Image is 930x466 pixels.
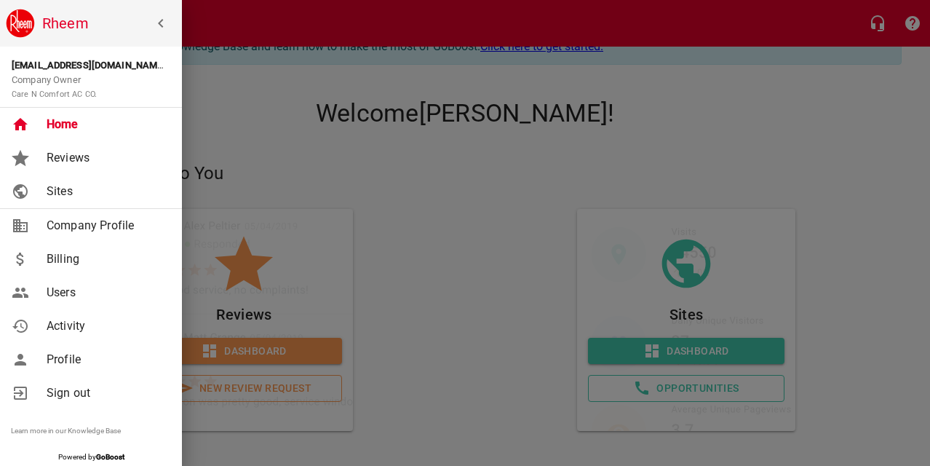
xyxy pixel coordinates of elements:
[6,9,35,38] img: rheem.png
[96,453,124,461] strong: GoBoost
[12,74,97,100] span: Company Owner
[47,116,164,133] span: Home
[42,12,176,35] h6: Rheem
[58,453,124,461] span: Powered by
[11,427,121,435] a: Learn more in our Knowledge Base
[47,183,164,200] span: Sites
[47,284,164,301] span: Users
[47,317,164,335] span: Activity
[47,351,164,368] span: Profile
[47,217,164,234] span: Company Profile
[47,250,164,268] span: Billing
[12,90,97,99] small: Care N Comfort AC CO.
[47,149,164,167] span: Reviews
[12,60,165,71] strong: [EMAIL_ADDRESS][DOMAIN_NAME]
[47,384,164,402] span: Sign out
